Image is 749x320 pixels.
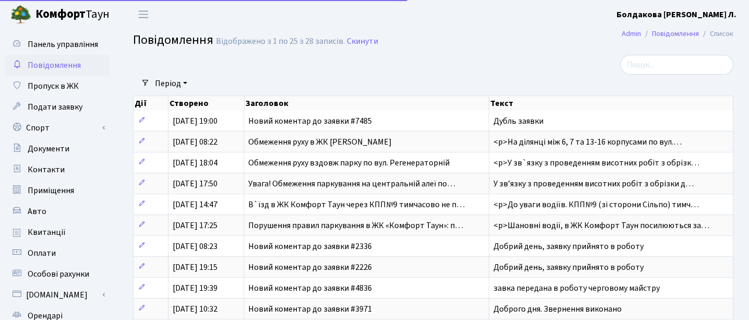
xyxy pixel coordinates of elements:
[10,4,31,25] img: logo.png
[28,206,46,217] span: Авто
[493,262,644,273] span: Добрий день, заявку прийнято в роботу
[216,37,345,46] div: Відображено з 1 по 25 з 28 записів.
[493,199,699,210] span: <p>До уваги водіїв. КПП№9 (зі сторони Сільпо) тимч…
[493,178,694,189] span: У звʼязку з проведенням висотних робіт з обрізки д…
[168,96,244,111] th: Створено
[347,37,378,46] a: Скинути
[5,34,110,55] a: Панель управління
[617,9,736,20] b: Болдакова [PERSON_NAME] Л.
[493,115,543,127] span: Дубль заявки
[248,262,372,273] span: Новий коментар до заявки #2226
[493,282,660,294] span: завка передана в роботу черговому майстру
[652,28,699,39] a: Повідомлення
[5,180,110,201] a: Приміщення
[130,6,156,23] button: Переключити навігацію
[248,220,463,231] span: Порушення правил паркування в ЖК «Комфорт Таун»: п…
[173,262,218,273] span: [DATE] 19:15
[173,199,218,210] span: [DATE] 14:47
[173,115,218,127] span: [DATE] 19:00
[5,76,110,97] a: Пропуск в ЖК
[5,117,110,138] a: Спорт
[620,55,733,75] input: Пошук...
[173,282,218,294] span: [DATE] 19:39
[248,178,455,189] span: Увага! Обмеження паркування на центральній алеї по…
[622,28,641,39] a: Admin
[173,157,218,169] span: [DATE] 18:04
[133,31,213,49] span: Повідомлення
[493,303,622,315] span: Доброго дня. Звернення виконано
[28,60,81,71] span: Повідомлення
[493,157,699,169] span: <p>У зв`язку з проведенням висотних робіт з обрізк…
[245,96,489,111] th: Заголовок
[173,220,218,231] span: [DATE] 17:25
[5,55,110,76] a: Повідомлення
[5,264,110,285] a: Особові рахунки
[35,6,110,23] span: Таун
[493,136,682,148] span: <p>На ділянці між 6, 7 та 13-16 корпусами по вул.…
[248,157,450,169] span: Обмеження руху вздовж парку по вул. Регенераторній
[28,247,56,259] span: Оплати
[699,28,733,40] li: Список
[606,23,749,45] nav: breadcrumb
[28,185,74,196] span: Приміщення
[35,6,86,22] b: Комфорт
[248,199,465,210] span: В`їзд в ЖК Комфорт Таун через КПП№9 тимчасово не п…
[5,138,110,159] a: Документи
[134,96,168,111] th: Дії
[28,101,82,113] span: Подати заявку
[28,39,98,50] span: Панель управління
[173,136,218,148] span: [DATE] 08:22
[248,136,392,148] span: Обмеження руху в ЖК [PERSON_NAME]
[28,227,66,238] span: Квитанції
[28,143,69,155] span: Документи
[248,241,372,252] span: Новий коментар до заявки #2336
[493,241,644,252] span: Добрий день, заявку прийнято в роботу
[617,8,736,21] a: Болдакова [PERSON_NAME] Л.
[173,178,218,189] span: [DATE] 17:50
[5,201,110,222] a: Авто
[173,241,218,252] span: [DATE] 08:23
[248,282,372,294] span: Новий коментар до заявки #4836
[248,115,372,127] span: Новий коментар до заявки #7485
[489,96,733,111] th: Текст
[173,303,218,315] span: [DATE] 10:32
[248,303,372,315] span: Новий коментар до заявки #3971
[28,164,65,175] span: Контакти
[5,97,110,117] a: Подати заявку
[28,80,79,92] span: Пропуск в ЖК
[5,159,110,180] a: Контакти
[493,220,709,231] span: <p>Шановні водії, в ЖК Комфорт Таун посилюються за…
[28,268,89,280] span: Особові рахунки
[151,75,191,92] a: Період
[5,222,110,243] a: Квитанції
[5,243,110,264] a: Оплати
[5,285,110,305] a: [DOMAIN_NAME]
